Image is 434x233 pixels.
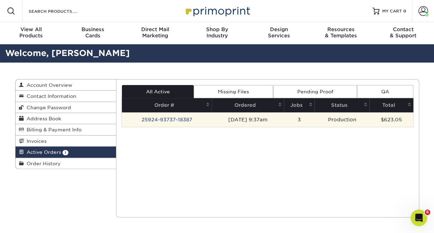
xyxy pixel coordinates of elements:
[16,124,116,135] a: Billing & Payment Info
[194,85,273,98] a: Missing Files
[248,22,310,44] a: DesignServices
[372,26,434,32] span: Contact
[24,105,71,110] span: Change Password
[183,3,252,18] img: Primoprint
[16,147,116,158] a: Active Orders 1
[411,209,427,226] iframe: Intercom live chat
[248,26,310,32] span: Design
[24,116,61,121] span: Address Book
[16,102,116,113] a: Change Password
[310,26,372,39] div: & Templates
[248,26,310,39] div: Services
[122,112,212,127] td: 25924-93737-18387
[212,112,284,127] td: [DATE] 9:37am
[372,26,434,39] div: & Support
[28,7,95,15] input: SEARCH PRODUCTS.....
[124,26,186,39] div: Marketing
[24,127,81,132] span: Billing & Payment Info
[124,22,186,44] a: Direct MailMarketing
[425,209,430,215] span: 6
[124,26,186,32] span: Direct Mail
[24,161,61,166] span: Order History
[369,112,413,127] td: $623.05
[16,158,116,169] a: Order History
[310,22,372,44] a: Resources& Templates
[62,150,68,155] span: 1
[16,136,116,147] a: Invoices
[382,8,402,14] span: MY CART
[315,112,369,127] td: Production
[62,22,124,44] a: BusinessCards
[122,85,194,98] a: All Active
[186,26,248,32] span: Shop By
[16,113,116,124] a: Address Book
[315,98,369,112] th: Status
[403,9,406,13] span: 0
[310,26,372,32] span: Resources
[186,26,248,39] div: Industry
[62,26,124,39] div: Cards
[357,85,413,98] a: QA
[24,149,61,155] span: Active Orders
[212,98,284,112] th: Ordered
[369,98,413,112] th: Total
[122,98,212,112] th: Order #
[273,85,357,98] a: Pending Proof
[62,26,124,32] span: Business
[284,112,315,127] td: 3
[24,93,76,99] span: Contact Information
[16,91,116,102] a: Contact Information
[186,22,248,44] a: Shop ByIndustry
[24,138,47,144] span: Invoices
[24,82,72,88] span: Account Overview
[16,80,116,91] a: Account Overview
[372,22,434,44] a: Contact& Support
[284,98,315,112] th: Jobs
